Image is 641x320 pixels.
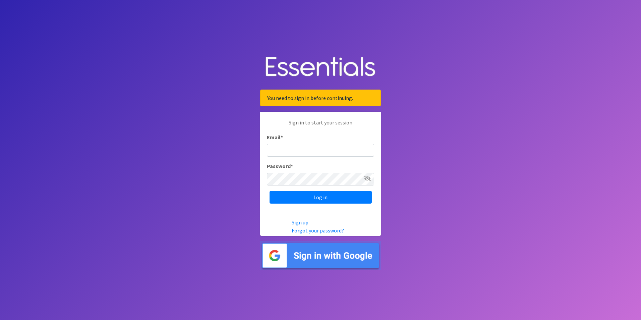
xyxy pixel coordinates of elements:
[292,227,344,234] a: Forgot your password?
[260,50,381,85] img: Human Essentials
[292,219,308,226] a: Sign up
[291,163,293,169] abbr: required
[267,118,374,133] p: Sign in to start your session
[267,162,293,170] label: Password
[270,191,372,204] input: Log in
[260,90,381,106] div: You need to sign in before continuing.
[267,133,283,141] label: Email
[260,241,381,270] img: Sign in with Google
[281,134,283,141] abbr: required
